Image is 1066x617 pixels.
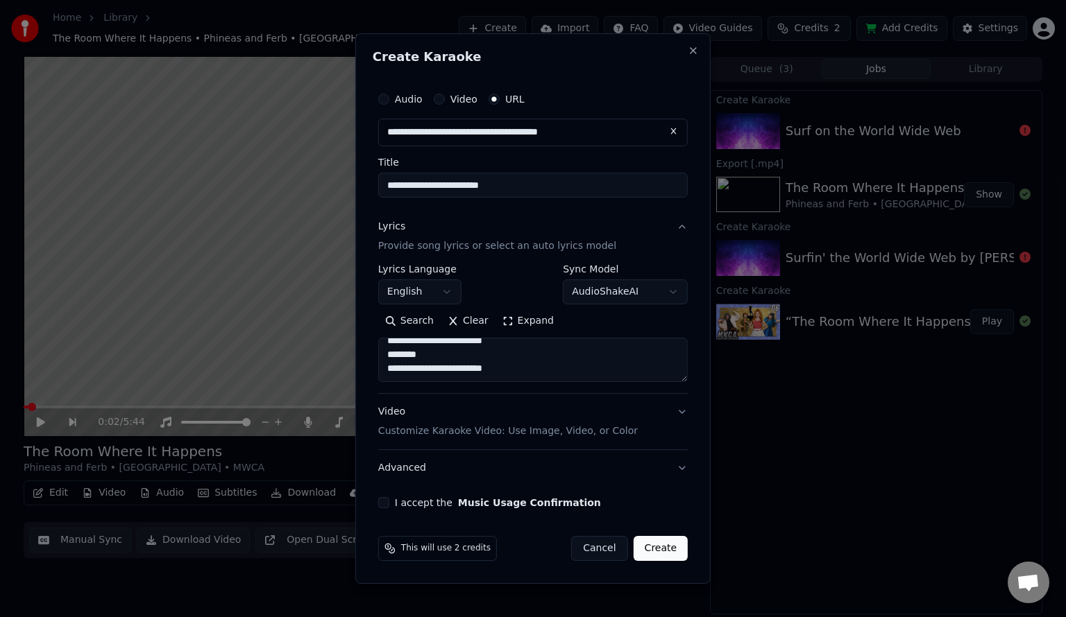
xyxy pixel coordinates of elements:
[373,51,693,63] h2: Create Karaoke
[401,543,491,554] span: This will use 2 credits
[378,264,688,393] div: LyricsProvide song lyrics or select an auto lyrics model
[378,239,616,253] p: Provide song lyrics or select an auto lyrics model
[378,405,638,438] div: Video
[378,450,688,486] button: Advanced
[378,220,405,234] div: Lyrics
[563,264,688,274] label: Sync Model
[395,498,601,507] label: I accept the
[496,310,561,332] button: Expand
[395,94,423,104] label: Audio
[458,498,601,507] button: I accept the
[378,209,688,264] button: LyricsProvide song lyrics or select an auto lyrics model
[378,310,441,332] button: Search
[505,94,525,104] label: URL
[441,310,496,332] button: Clear
[378,157,688,167] label: Title
[378,264,462,274] label: Lyrics Language
[450,94,477,104] label: Video
[634,536,688,561] button: Create
[378,424,638,438] p: Customize Karaoke Video: Use Image, Video, or Color
[378,394,688,449] button: VideoCustomize Karaoke Video: Use Image, Video, or Color
[571,536,627,561] button: Cancel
